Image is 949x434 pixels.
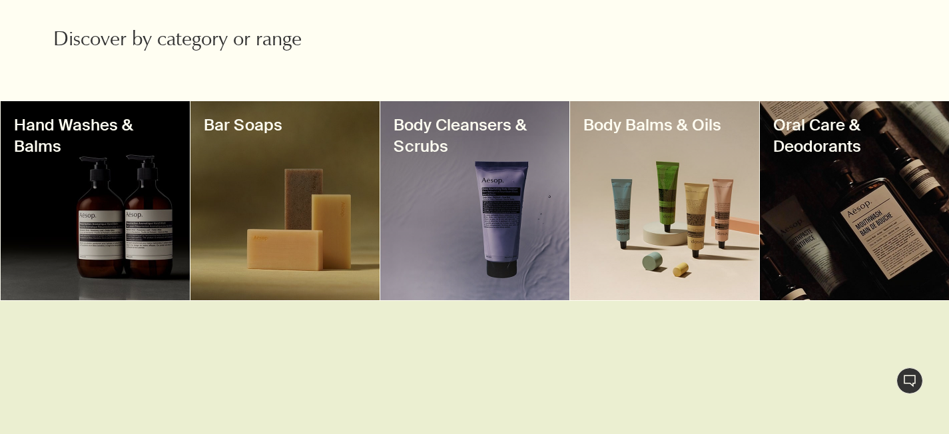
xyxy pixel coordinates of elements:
h3: Evergreen exhilaration [53,387,345,403]
a: Hand Wash and Hand Balm bottlesHand Washes & Balms [1,101,190,300]
h3: Oral Care & Deodorants [773,114,936,157]
a: Four body balm tubesBody Balms & Oils [570,101,759,300]
h3: Body Balms & Oils [583,114,746,136]
h3: Body Cleansers & Scrubs [394,114,556,157]
button: Live Assistance [896,367,923,394]
a: Mouthwash bottlesOral Care & Deodorants [760,101,949,300]
a: Eleos nourishing body cleanser tubeBody Cleansers & Scrubs [380,101,569,300]
a: Three bar soaps sitting togetherBar Soaps [190,101,380,300]
h3: Bar Soaps [204,114,366,136]
h3: Hand Washes & Balms [14,114,176,157]
h2: Discover by category or range [53,28,334,55]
